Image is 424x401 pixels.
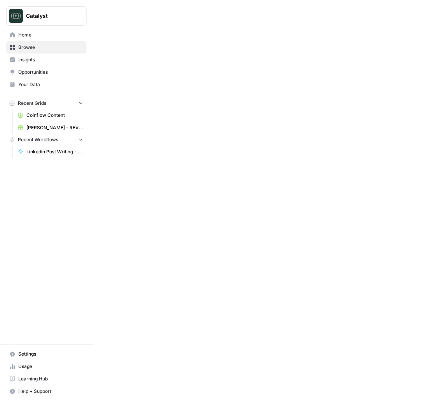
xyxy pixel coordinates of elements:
[6,66,87,78] a: Opportunities
[6,41,87,54] a: Browse
[18,56,83,63] span: Insights
[18,388,83,395] span: Help + Support
[9,9,23,23] img: Catalyst Logo
[18,363,83,370] span: Usage
[14,146,87,158] a: Linkedin Post Writing - [DATE]
[26,148,83,155] span: Linkedin Post Writing - [DATE]
[18,100,46,107] span: Recent Grids
[26,124,83,131] span: [PERSON_NAME] - REV Leasing
[14,109,87,122] a: Coinflow Content
[26,12,73,20] span: Catalyst
[6,29,87,41] a: Home
[18,31,83,38] span: Home
[6,373,87,385] a: Learning Hub
[18,81,83,88] span: Your Data
[18,351,83,358] span: Settings
[26,112,83,119] span: Coinflow Content
[6,97,87,109] button: Recent Grids
[6,134,87,146] button: Recent Workflows
[6,385,87,398] button: Help + Support
[18,136,58,143] span: Recent Workflows
[6,78,87,91] a: Your Data
[18,69,83,76] span: Opportunities
[6,361,87,373] a: Usage
[18,44,83,51] span: Browse
[6,6,87,26] button: Workspace: Catalyst
[14,122,87,134] a: [PERSON_NAME] - REV Leasing
[6,54,87,66] a: Insights
[6,348,87,361] a: Settings
[18,376,83,383] span: Learning Hub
